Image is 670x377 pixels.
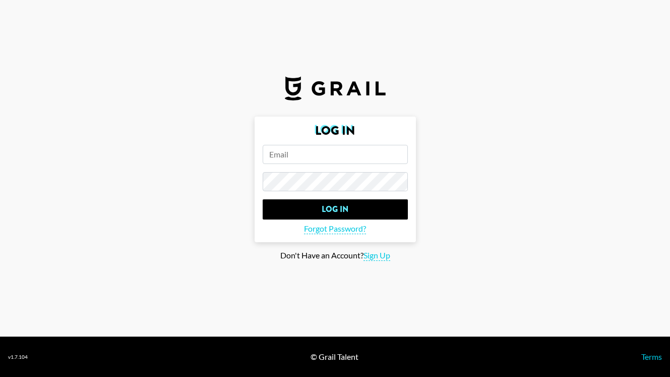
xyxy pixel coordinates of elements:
[311,352,358,362] div: © Grail Talent
[304,224,366,234] span: Forgot Password?
[8,250,662,261] div: Don't Have an Account?
[263,125,408,137] h2: Log In
[285,76,386,100] img: Grail Talent Logo
[363,250,390,261] span: Sign Up
[641,352,662,361] a: Terms
[263,145,408,164] input: Email
[263,199,408,220] input: Log In
[8,354,28,360] div: v 1.7.104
